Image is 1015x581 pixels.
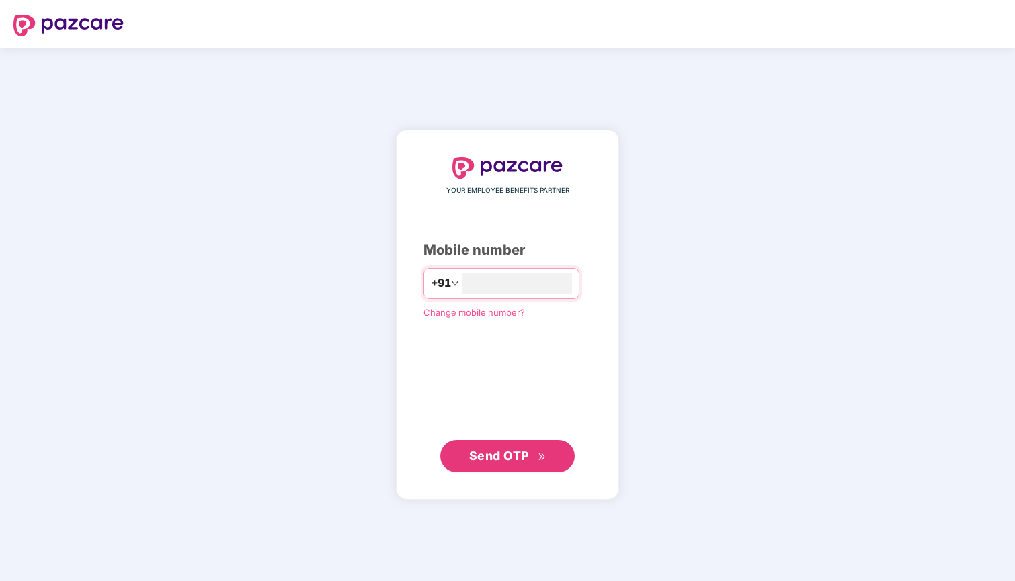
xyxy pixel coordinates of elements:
span: YOUR EMPLOYEE BENEFITS PARTNER [446,185,569,196]
span: down [451,279,459,287]
span: +91 [431,275,451,292]
button: Send OTPdouble-right [440,440,575,472]
a: Change mobile number? [423,307,525,318]
img: logo [452,157,563,179]
div: Mobile number [423,240,592,261]
span: Send OTP [469,449,529,463]
span: double-right [538,453,546,461]
img: logo [13,15,124,36]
